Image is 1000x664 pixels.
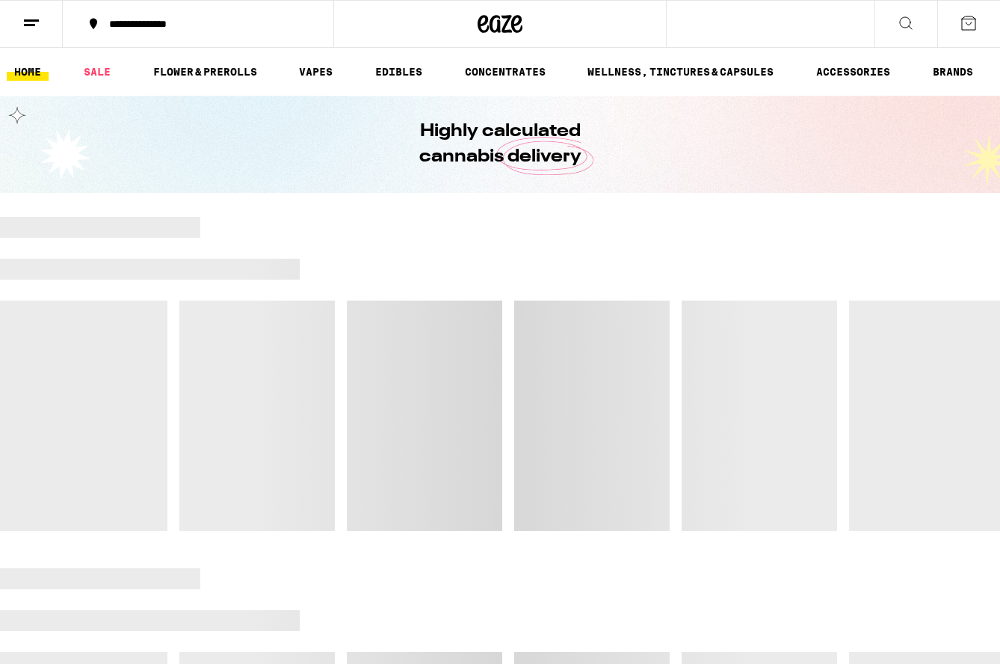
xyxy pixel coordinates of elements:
[146,63,265,81] a: FLOWER & PREROLLS
[7,63,49,81] a: HOME
[925,63,981,81] button: BRANDS
[580,63,781,81] a: WELLNESS, TINCTURES & CAPSULES
[291,63,340,81] a: VAPES
[457,63,553,81] a: CONCENTRATES
[809,63,898,81] a: ACCESSORIES
[76,63,118,81] a: SALE
[368,63,430,81] a: EDIBLES
[377,119,623,170] h1: Highly calculated cannabis delivery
